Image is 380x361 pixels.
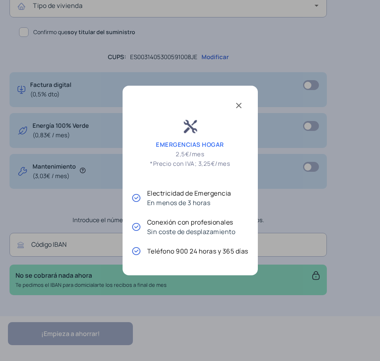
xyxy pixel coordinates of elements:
[176,114,204,140] img: ico-emergencias-hogar.png
[156,140,224,150] p: EMERGENCIAS HOGAR
[147,188,231,198] p: Electricidad de Emergencia
[147,227,236,236] p: Sin coste de desplazamiento
[150,159,230,169] span: *Precio con IVA; 3,25€/mes
[147,198,231,207] p: En menos de 3 horas
[147,246,248,256] p: Teléfono 900 24 horas y 365 días
[150,150,230,169] p: 2,5€/mes
[147,217,236,227] p: Conexión con profesionales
